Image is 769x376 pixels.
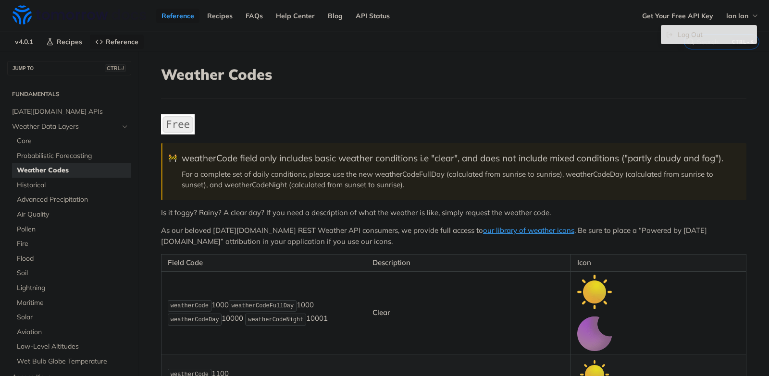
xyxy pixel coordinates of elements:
a: Core [12,134,131,148]
p: As our beloved [DATE][DOMAIN_NAME] REST Weather API consumers, we provide full access to . Be sur... [161,225,746,247]
span: Fire [17,239,129,249]
a: Advanced Precipitation [12,193,131,207]
span: Lightning [17,283,129,293]
a: Aviation [12,325,131,340]
span: Weather Data Layers [12,122,119,132]
span: Historical [17,181,129,190]
img: clear_night [577,316,612,351]
a: Air Quality [12,207,131,222]
strong: 0 [239,314,243,323]
a: Reference [90,35,144,49]
img: Tomorrow.io Weather API Docs [12,5,146,24]
p: 1000 1000 1000 1000 [168,299,360,327]
a: Recipes [41,35,87,49]
button: Hide subpages for Weather Data Layers [121,123,129,131]
span: Core [17,136,129,146]
a: Recipes [202,9,238,23]
a: Solar [12,310,131,325]
button: lan lan [721,9,764,23]
strong: Clear [372,308,390,317]
h1: Weather Codes [161,66,746,83]
a: Historical [12,178,131,193]
a: Weather Data LayersHide subpages for Weather Data Layers [7,120,131,134]
button: JUMP TOCTRL-/ [7,61,131,75]
a: Get Your Free API Key [637,9,719,23]
a: FAQs [240,9,268,23]
a: Maritime [12,296,131,310]
span: Expand image [577,287,612,296]
a: Help Center [271,9,320,23]
span: Air Quality [17,210,129,219]
span: v4.0.1 [10,35,38,49]
a: Lightning [12,281,131,295]
p: Icon [577,257,740,268]
span: Expand image [577,328,612,338]
a: Flood [12,252,131,266]
a: API Status [350,9,395,23]
span: Low-Level Altitudes [17,342,129,352]
span: Wet Bulb Globe Temperature [17,357,129,366]
img: clear_day [577,275,612,309]
a: Blog [322,9,348,23]
p: Description [372,257,564,268]
a: Log Out [661,28,757,41]
span: Advanced Precipitation [17,195,129,205]
span: Flood [17,254,129,264]
div: weatherCode field only includes basic weather conditions i.e "clear", and does not include mixed ... [182,153,737,164]
a: [DATE][DOMAIN_NAME] APIs [7,105,131,119]
span: Maritime [17,298,129,308]
a: our library of weather icons [483,226,574,235]
span: weatherCode [171,303,209,309]
a: Reference [156,9,199,23]
span: Soil [17,268,129,278]
span: weatherCodeFullDay [232,303,294,309]
p: For a complete set of daily conditions, please use the new weatherCodeFullDay (calculated from su... [182,169,737,191]
a: Weather Codes [12,163,131,178]
span: Pollen [17,225,129,234]
span: Probabilistic Forecasting [17,151,129,161]
span: [DATE][DOMAIN_NAME] APIs [12,107,129,117]
p: Field Code [168,257,360,268]
span: 🚧 [168,153,177,164]
a: Probabilistic Forecasting [12,149,131,163]
span: Aviation [17,327,129,337]
span: CTRL-/ [105,64,126,72]
span: lan lan [726,12,748,20]
a: Soil [12,266,131,280]
a: Wet Bulb Globe Temperature [12,354,131,369]
a: Pollen [12,222,131,237]
a: Fire [12,237,131,251]
span: Recipes [57,37,82,46]
span: weatherCodeDay [171,316,219,323]
span: weatherCodeNight [248,316,303,323]
span: Solar [17,313,129,322]
h2: Fundamentals [7,90,131,98]
p: Is it foggy? Rainy? A clear day? If you need a description of what the weather is like, simply re... [161,207,746,218]
strong: 1 [323,314,328,323]
span: Weather Codes [17,166,129,175]
span: Reference [106,37,138,46]
a: Low-Level Altitudes [12,340,131,354]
